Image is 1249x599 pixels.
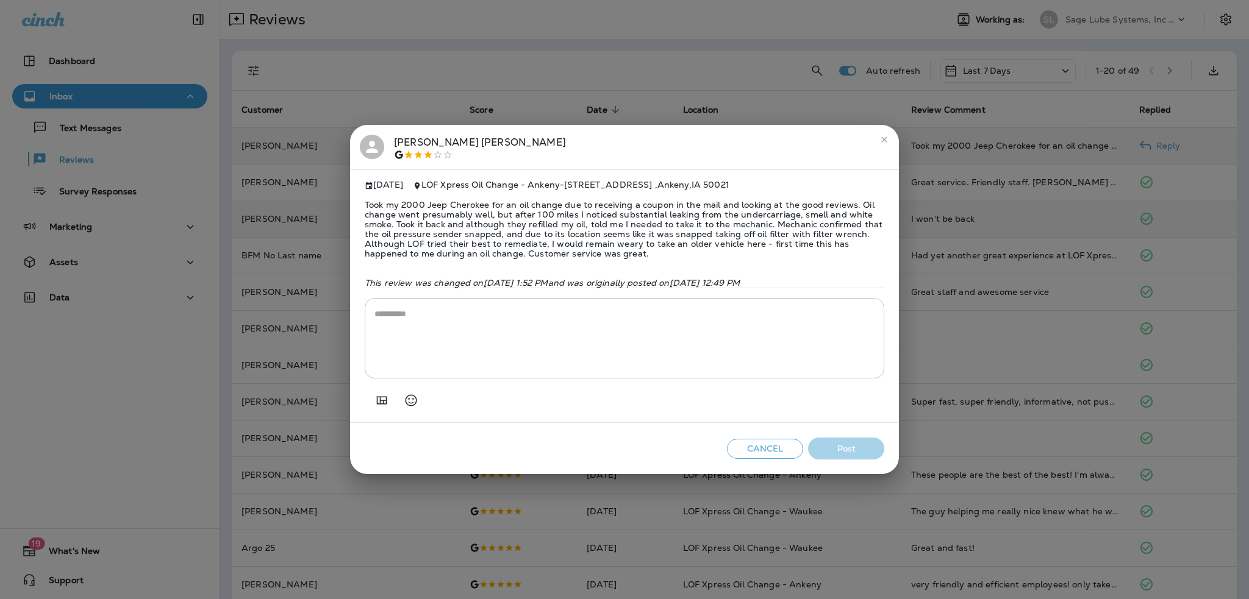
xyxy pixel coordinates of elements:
[394,135,566,160] div: [PERSON_NAME] [PERSON_NAME]
[365,180,403,190] span: [DATE]
[370,388,394,413] button: Add in a premade template
[421,179,729,190] span: LOF Xpress Oil Change - Ankeny - [STREET_ADDRESS] , Ankeny , IA 50021
[727,439,803,459] button: Cancel
[548,277,740,288] span: and was originally posted on [DATE] 12:49 PM
[365,190,884,268] span: Took my 2000 Jeep Cherokee for an oil change due to receiving a coupon in the mail and looking at...
[875,130,894,149] button: close
[399,388,423,413] button: Select an emoji
[365,278,884,288] p: This review was changed on [DATE] 1:52 PM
